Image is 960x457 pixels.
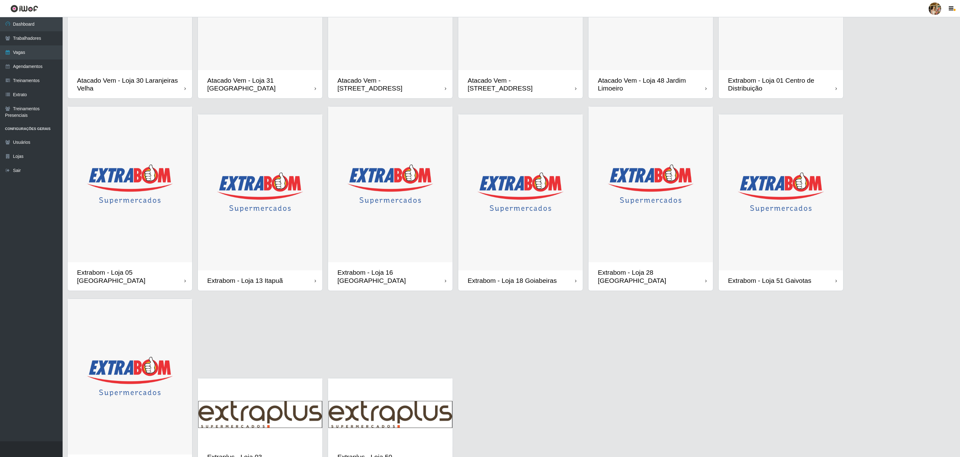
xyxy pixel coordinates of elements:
a: Extrabom - Loja 28 [GEOGRAPHIC_DATA] [588,106,713,291]
div: Atacado Vem - Loja 31 [GEOGRAPHIC_DATA] [207,76,315,92]
a: Extrabom - Loja 16 [GEOGRAPHIC_DATA] [328,106,453,291]
img: cardImg [719,114,843,270]
div: Extrabom - Loja 16 [GEOGRAPHIC_DATA] [337,268,445,284]
div: Extrabom - Loja 01 Centro de Distribuição [728,76,835,92]
a: Extrabom - Loja 13 Itapuã [198,114,322,291]
img: cardImg [68,106,192,262]
div: Atacado Vem - Loja 48 Jardim Limoeiro [598,76,705,92]
img: cardImg [458,114,583,270]
img: cardImg [588,106,713,262]
div: Atacado Vem - Loja 30 Laranjeiras Velha [77,76,184,92]
img: cardImg [328,106,453,262]
div: Extrabom - Loja 05 [GEOGRAPHIC_DATA] [77,268,184,284]
div: Extrabom - Loja 51 Gaivotas [728,277,811,284]
img: cardImg [198,378,322,447]
div: Atacado Vem - [STREET_ADDRESS] [468,76,575,92]
div: Extrabom - Loja 13 Itapuã [207,277,283,284]
img: cardImg [328,378,453,447]
a: Extrabom - Loja 05 [GEOGRAPHIC_DATA] [68,106,192,291]
a: Extrabom - Loja 18 Goiabeiras [458,114,583,291]
div: Extrabom - Loja 18 Goiabeiras [468,277,557,284]
div: Atacado Vem - [STREET_ADDRESS] [337,76,445,92]
img: cardImg [198,114,322,270]
img: cardImg [68,299,192,455]
img: CoreUI Logo [10,5,38,13]
div: Extrabom - Loja 28 [GEOGRAPHIC_DATA] [598,268,705,284]
a: Extrabom - Loja 51 Gaivotas [719,114,843,291]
